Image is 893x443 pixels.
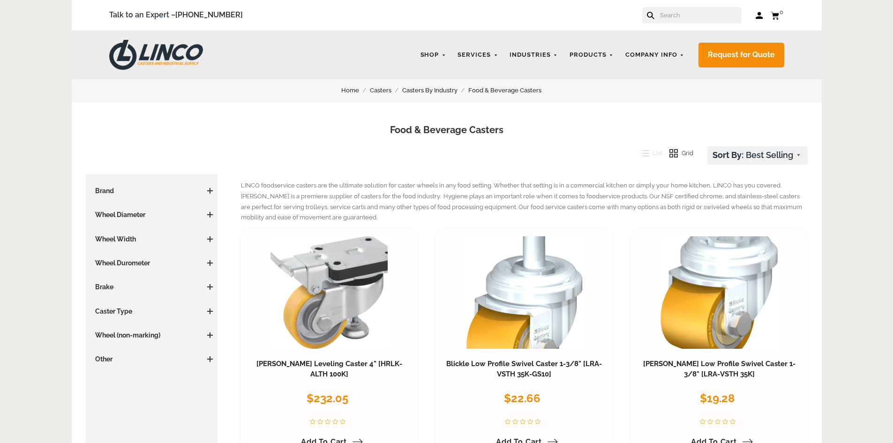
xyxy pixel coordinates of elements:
span: $22.66 [504,391,540,405]
a: Company Info [621,46,689,64]
h3: Caster Type [90,307,213,316]
a: [PERSON_NAME] Leveling Caster 4" [HRLK-ALTH 100K] [256,360,402,378]
span: Talk to an Expert – [109,9,243,22]
h3: Brand [90,186,213,195]
h3: Wheel Width [90,234,213,244]
h3: Other [90,354,213,364]
a: Shop [416,46,451,64]
span: 0 [780,8,783,15]
h3: Brake [90,282,213,292]
span: $19.28 [700,391,735,405]
button: Grid [662,146,693,160]
a: Casters [370,85,402,96]
button: List [634,146,663,160]
a: Services [453,46,503,64]
input: Search [659,7,742,23]
p: LINCO foodservice casters are the ultimate solution for caster wheels in any food setting. Whethe... [241,180,808,223]
span: $232.05 [307,391,348,405]
h3: Wheel Durometer [90,258,213,268]
h3: Wheel (non-marking) [90,330,213,340]
a: Food & Beverage Casters [468,85,552,96]
a: Blickle Low Profile Swivel Caster 1-3/8" [LRA-VSTH 35K-GS10] [446,360,602,378]
h3: Wheel Diameter [90,210,213,219]
a: [PERSON_NAME] Low Profile Swivel Caster 1-3/8" [LRA-VSTH 35K] [643,360,795,378]
a: Home [341,85,370,96]
a: Products [565,46,618,64]
img: LINCO CASTERS & INDUSTRIAL SUPPLY [109,40,203,70]
a: 0 [771,9,784,21]
a: Request for Quote [698,43,784,68]
a: Log in [756,11,764,20]
a: [PHONE_NUMBER] [175,10,243,19]
a: Casters By Industry [402,85,468,96]
h1: Food & Beverage Casters [86,123,808,137]
a: Industries [505,46,563,64]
